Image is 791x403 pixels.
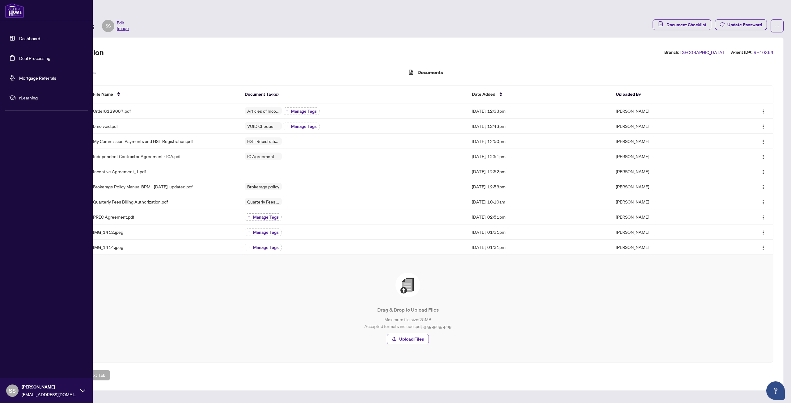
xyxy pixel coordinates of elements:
td: [DATE], 12:53pm [467,179,611,194]
span: RH10369 [754,49,773,56]
span: Manage Tags [291,124,317,128]
img: Logo [761,215,766,220]
td: [PERSON_NAME] [611,225,725,240]
td: [PERSON_NAME] [611,164,725,179]
span: Independent Contractor Agreement - ICA.pdf [93,153,180,160]
td: [PERSON_NAME] [611,240,725,255]
span: File UploadDrag & Drop to Upload FilesMaximum file size:25MBAccepted formats include .pdf, .jpg, ... [50,262,766,355]
p: Drag & Drop to Upload Files [55,306,761,313]
button: Logo [758,136,768,146]
span: Edit Image [117,20,129,32]
button: Upload Files [387,334,429,344]
td: [DATE], 12:52pm [467,164,611,179]
button: Logo [758,182,768,191]
span: IMG_1414.jpeg [93,244,123,250]
img: Logo [761,185,766,190]
img: Logo [761,170,766,174]
span: Articles of Incorporation [245,109,282,113]
span: Brokerage Policy Manual BPM - [DATE]_updated.pdf [93,183,192,190]
span: ellipsis [775,24,779,28]
button: Logo [758,227,768,237]
td: [DATE], 01:31pm [467,240,611,255]
td: [PERSON_NAME] [611,209,725,225]
button: Manage Tags [283,123,319,130]
th: Uploaded By [611,86,725,103]
span: Manage Tags [253,215,279,219]
button: Update Password [715,19,767,30]
td: [DATE], 12:33pm [467,103,611,119]
a: Deal Processing [19,55,50,61]
th: File Name [88,86,239,103]
span: [PERSON_NAME] [22,384,77,390]
span: Upload Files [399,334,424,344]
span: VOID Cheque [245,124,276,128]
span: Manage Tags [253,230,279,234]
td: [DATE], 02:51pm [467,209,611,225]
th: Document Tag(s) [240,86,467,103]
button: Logo [758,166,768,176]
span: My Commission Payments and HST Registration.pdf [93,138,193,145]
button: Manage Tags [283,107,319,115]
img: Logo [761,109,766,114]
td: [PERSON_NAME] [611,134,725,149]
td: [PERSON_NAME] [611,103,725,119]
td: [PERSON_NAME] [611,194,725,209]
span: Brokerage policy [245,184,282,189]
img: Logo [761,230,766,235]
span: Quarterly Fees Billing Authorization [245,199,282,204]
button: Logo [758,151,768,161]
label: Agent ID#: [731,49,752,56]
span: Update Password [727,20,762,30]
img: File Upload [395,273,420,297]
span: Document Checklist [666,20,706,30]
span: Manage Tags [291,109,317,113]
img: Logo [761,154,766,159]
span: plus [286,109,289,112]
img: Logo [761,245,766,250]
h4: Documents [417,69,443,76]
button: Open asap [766,381,785,400]
a: Dashboard [19,36,40,41]
button: Logo [758,121,768,131]
button: Manage Tags [245,244,281,251]
td: [PERSON_NAME] [611,149,725,164]
td: [DATE], 01:31pm [467,225,611,240]
button: Document Checklist [653,19,711,30]
img: Logo [761,200,766,205]
td: [PERSON_NAME] [611,179,725,194]
td: [PERSON_NAME] [611,119,725,134]
label: Branch: [664,49,679,56]
span: rLearning [19,94,83,101]
span: PREC Agreement.pdf [93,213,134,220]
span: Quarterly Fees Billing Authorization.pdf [93,198,168,205]
span: bmo void.pdf [93,123,118,129]
button: Logo [758,197,768,207]
span: plus [247,246,251,249]
th: Date Added [467,86,611,103]
span: HST Registration & Commission Payment Instructions [245,139,282,143]
button: Logo [758,242,768,252]
span: plus [247,230,251,233]
span: SS [106,23,111,29]
td: [DATE], 12:50pm [467,134,611,149]
button: Logo [758,106,768,116]
a: Mortgage Referrals [19,75,56,81]
span: IMG_1412.jpeg [93,229,123,235]
span: Order8129087.pdf [93,107,131,114]
span: Manage Tags [253,245,279,250]
span: [EMAIL_ADDRESS][DOMAIN_NAME] [22,391,77,398]
td: [DATE], 10:10am [467,194,611,209]
span: File Name [93,91,113,98]
span: [GEOGRAPHIC_DATA] [680,49,724,56]
td: [DATE], 12:51pm [467,149,611,164]
span: Date Added [472,91,495,98]
img: Logo [761,139,766,144]
p: Maximum file size: 25 MB Accepted formats include .pdf, .jpg, .jpeg, .png [55,316,761,330]
span: IC Agreement [245,154,277,158]
span: SS [9,386,16,395]
span: Incentive Agreement_1.pdf [93,168,146,175]
img: Logo [761,124,766,129]
img: logo [5,3,24,18]
span: plus [286,124,289,128]
button: Next Tab [83,370,110,380]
